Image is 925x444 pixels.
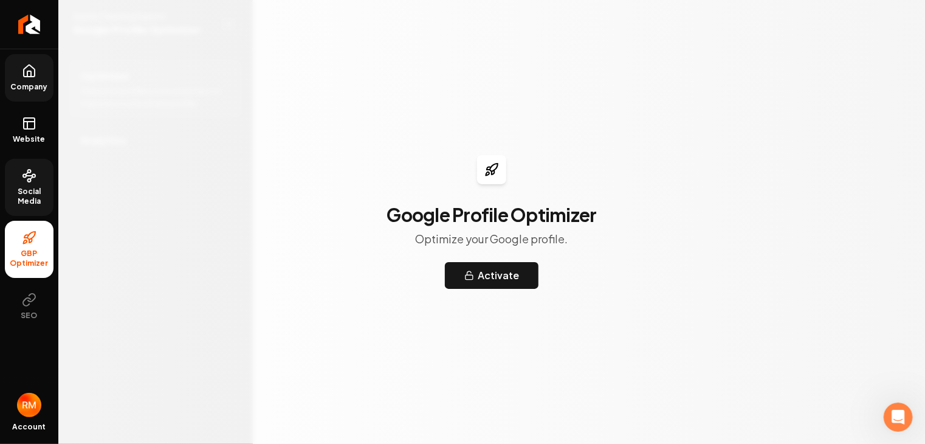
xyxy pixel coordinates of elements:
button: Open user button [17,393,41,417]
span: Website [9,134,50,144]
iframe: Intercom live chat [884,403,913,432]
a: Social Media [5,159,53,216]
span: Social Media [5,187,53,206]
span: Account [13,422,46,432]
a: Company [5,54,53,102]
span: SEO [16,311,43,321]
img: Russell Morell [17,393,41,417]
span: Company [6,82,53,92]
img: Rebolt Logo [18,15,41,34]
button: SEO [5,283,53,330]
a: Website [5,106,53,154]
span: GBP Optimizer [5,249,53,268]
